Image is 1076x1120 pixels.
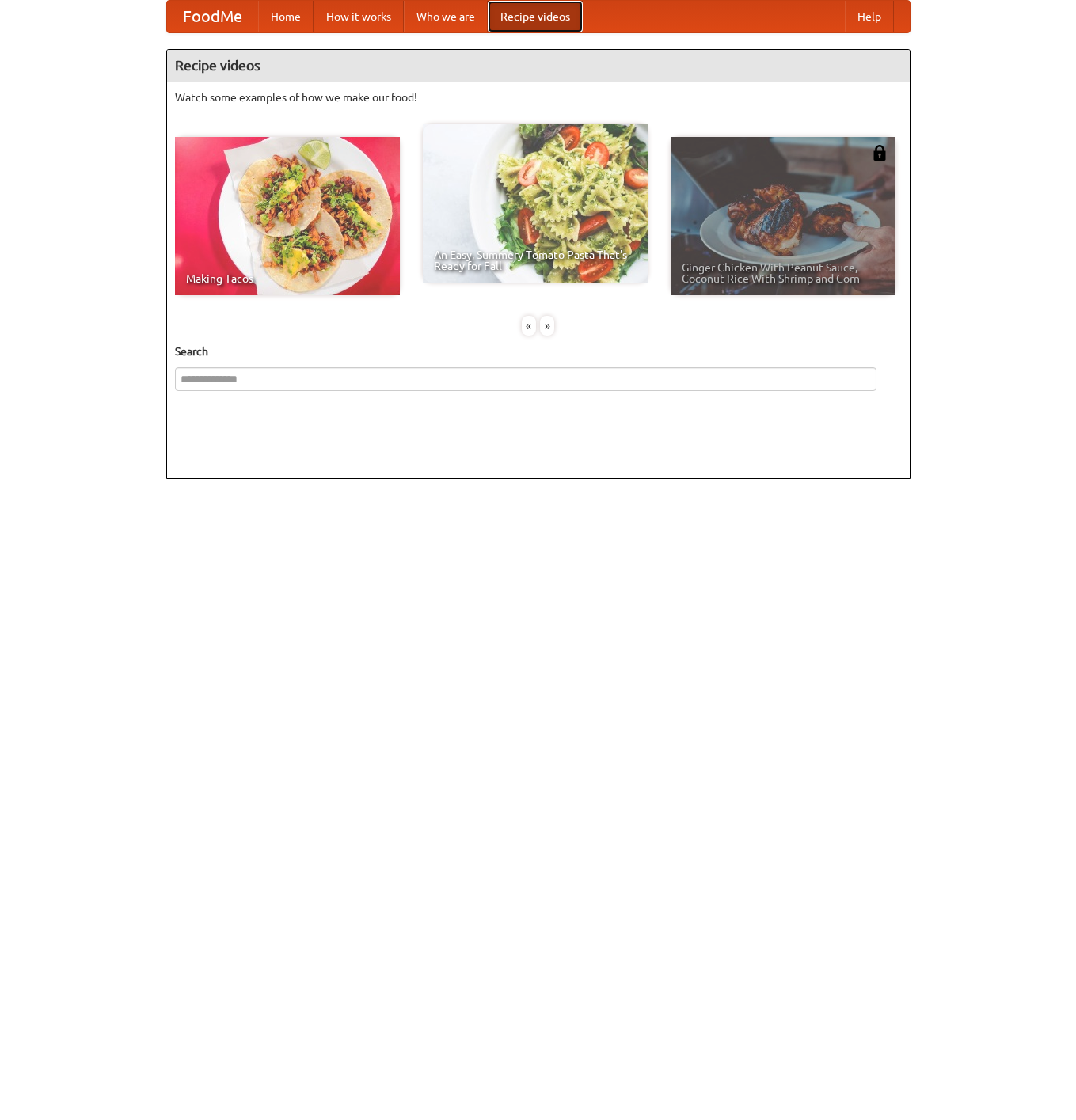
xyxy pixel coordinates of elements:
div: « [522,316,536,336]
a: Home [258,1,314,32]
a: How it works [314,1,404,32]
a: Help [845,1,894,32]
a: Recipe videos [488,1,583,32]
h5: Search [175,344,902,359]
img: 483408.png [872,145,888,161]
a: An Easy, Summery Tomato Pasta That's Ready for Fall [423,124,648,283]
span: Making Tacos [186,273,389,284]
a: FoodMe [167,1,258,32]
p: Watch some examples of how we make our food! [175,89,902,105]
a: Making Tacos [175,137,400,295]
a: Who we are [404,1,488,32]
span: An Easy, Summery Tomato Pasta That's Ready for Fall [434,249,637,271]
div: » [540,316,554,336]
h4: Recipe videos [167,50,910,82]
